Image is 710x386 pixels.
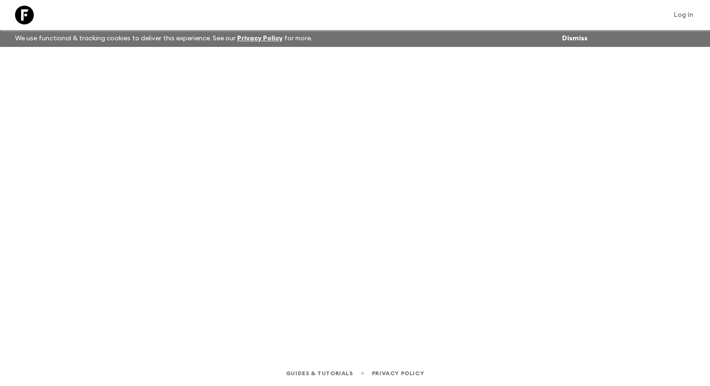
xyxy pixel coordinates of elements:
a: Privacy Policy [237,35,283,42]
button: Dismiss [560,32,590,45]
a: Log in [669,8,699,22]
p: We use functional & tracking cookies to deliver this experience. See our for more. [11,30,316,47]
a: Guides & Tutorials [286,368,353,378]
a: Privacy Policy [372,368,424,378]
